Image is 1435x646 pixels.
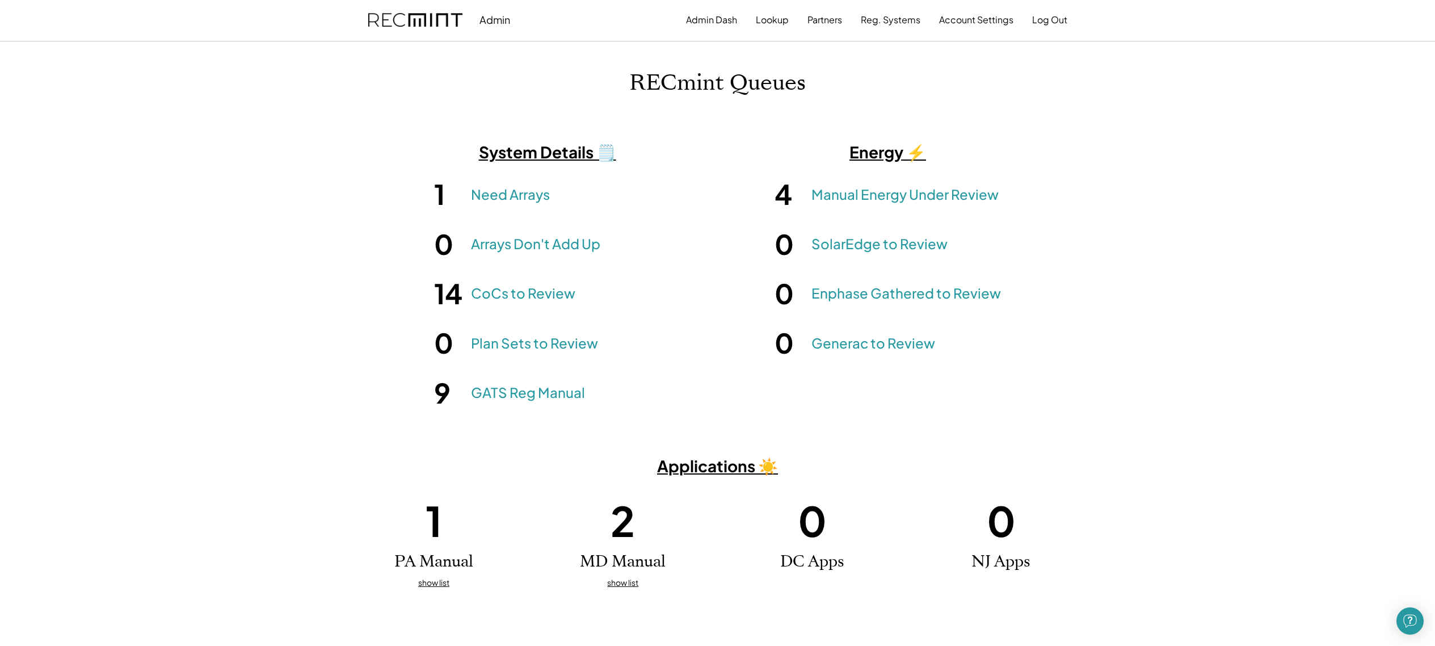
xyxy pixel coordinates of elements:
[368,13,462,27] img: recmint-logotype%403x.png
[1032,9,1067,31] button: Log Out
[479,13,510,26] div: Admin
[471,383,585,402] a: GATS Reg Manual
[775,276,806,311] h1: 0
[811,334,935,353] a: Generac to Review
[406,142,689,162] h3: System Details 🗒️
[811,185,999,204] a: Manual Energy Under Review
[434,226,465,262] h1: 0
[471,284,575,303] a: CoCs to Review
[971,552,1030,572] h2: NJ Apps
[1396,607,1424,635] div: Open Intercom Messenger
[756,9,789,31] button: Lookup
[629,70,806,97] h1: RECmint Queues
[811,284,1001,303] a: Enphase Gathered to Review
[861,9,920,31] button: Reg. Systems
[807,9,842,31] button: Partners
[580,552,666,572] h2: MD Manual
[775,177,806,212] h1: 4
[811,234,948,254] a: SolarEdge to Review
[780,552,844,572] h2: DC Apps
[798,494,827,547] h1: 0
[746,142,1030,162] h3: Energy ⚡
[471,334,598,353] a: Plan Sets to Review
[686,9,737,31] button: Admin Dash
[394,552,473,572] h2: PA Manual
[418,577,449,588] u: show list
[939,9,1013,31] button: Account Settings
[426,494,442,547] h1: 1
[434,375,465,410] h1: 9
[434,325,465,360] h1: 0
[987,494,1016,547] h1: 0
[775,325,806,360] h1: 0
[471,234,600,254] a: Arrays Don't Add Up
[775,226,806,262] h1: 0
[434,276,465,311] h1: 14
[607,577,638,588] u: show list
[434,177,465,212] h1: 1
[471,185,550,204] a: Need Arrays
[611,494,635,547] h1: 2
